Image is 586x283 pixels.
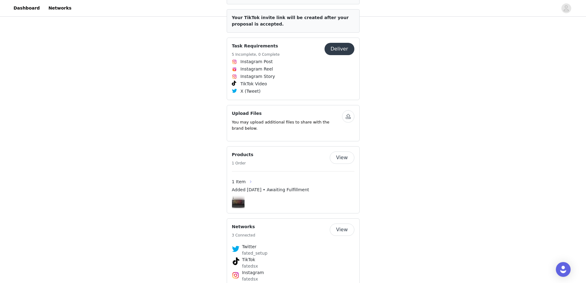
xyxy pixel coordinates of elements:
img: Instagram Reels Icon [232,67,237,72]
span: X (Tweet) [241,88,261,95]
img: Instagram Icon [232,59,237,64]
a: Dashboard [10,1,43,15]
a: Networks [45,1,75,15]
img: K70 PRO TKL High-Performance Hall-Effect Gaming Keyboard [232,196,245,208]
button: View [330,224,354,236]
div: Open Intercom Messenger [556,262,571,277]
h4: Products [232,152,253,158]
button: Deliver [325,43,354,55]
h4: Instagram [242,269,344,276]
p: fatedsx [242,276,344,282]
h5: 5 Incomplete, 0 Complete [232,52,280,57]
p: fated_setup [242,250,344,257]
div: Task Requirements [227,38,360,100]
span: Instagram Story [241,73,275,80]
button: View [330,152,354,164]
h4: Upload Files [232,110,342,117]
p: fatedsx [242,263,344,269]
img: Instagram Icon [232,74,237,79]
h4: Networks [232,224,255,230]
img: Instagram Icon [232,272,239,279]
h4: Task Requirements [232,43,280,49]
span: Instagram Post [241,59,273,65]
h5: 1 Order [232,160,253,166]
h4: Twitter [242,244,344,250]
h5: 3 Connected [232,232,255,238]
div: Products [227,146,360,213]
h4: TikTok [242,257,344,263]
div: avatar [563,3,569,13]
span: 1 Item [232,179,246,185]
span: Added [DATE] • Awaiting Fulfillment [232,187,309,193]
span: Your TikTok invite link will be created after your proposal is accepted. [232,15,349,26]
span: TikTok Video [241,81,267,87]
span: Instagram Reel [241,66,273,72]
p: You may upload additional files to share with the brand below. [232,119,342,131]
